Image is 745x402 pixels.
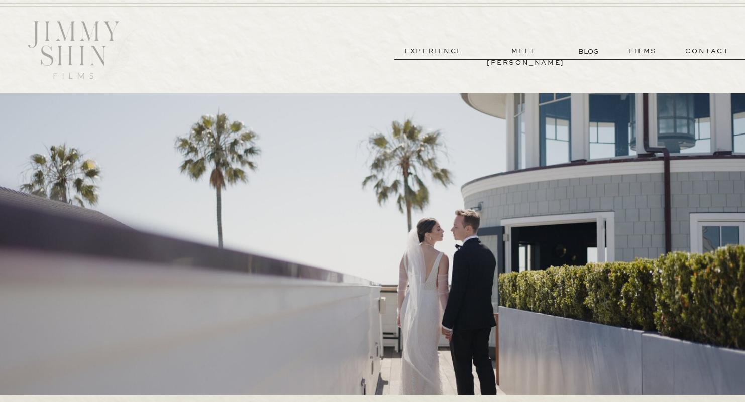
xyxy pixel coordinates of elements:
[618,46,668,57] a: films
[396,46,471,57] a: experience
[578,46,601,57] a: BLOG
[671,46,743,57] a: contact
[487,46,561,57] a: meet [PERSON_NAME]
